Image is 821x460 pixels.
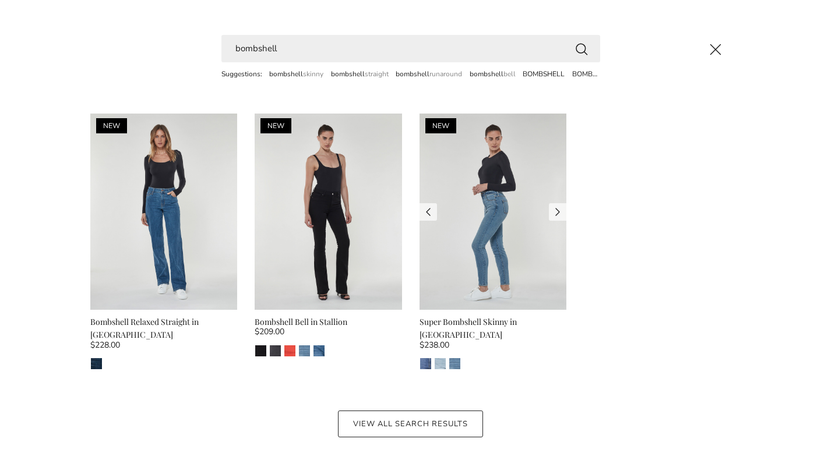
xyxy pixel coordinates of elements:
[255,345,266,356] img: Stallion
[284,345,296,357] a: Watermelon
[549,203,566,221] a: Next
[91,358,102,369] img: Pacific
[90,316,238,342] div: Bombshell Relaxed Straight in [GEOGRAPHIC_DATA]
[572,69,641,79] a: BOMBSHELL SKINNY
[435,358,446,369] img: Malibu
[269,345,281,357] a: Point Break
[449,358,460,369] img: Laguna
[420,358,432,370] a: Brentwood
[221,69,262,79] span: Suggestions:
[338,411,484,437] a: View all search results
[575,41,589,56] button: Search
[420,316,567,370] a: Super Bombshell Skinny in [GEOGRAPHIC_DATA] $238.00 BrentwoodMalibuLaguna
[299,345,310,356] img: Laguna
[420,316,567,342] div: Super Bombshell Skinny in [GEOGRAPHIC_DATA]
[303,69,323,79] span: skinny
[313,345,325,356] img: Venice
[269,69,303,79] mark: bombshell
[434,358,446,370] a: Malibu
[420,358,431,369] img: Brentwood
[255,316,402,328] div: Bombshell Bell in Stallion
[429,69,462,79] span: runaround
[255,325,284,338] span: $209.00
[700,34,731,65] button: Close
[470,69,503,79] mark: bombshell
[90,358,103,370] a: Pacific
[470,69,516,79] a: bombshellbell
[420,339,449,352] span: $238.00
[396,69,462,79] a: bombshellrunaround
[331,69,389,79] a: bombshellstraight
[90,316,238,370] a: Bombshell Relaxed Straight in [GEOGRAPHIC_DATA] $228.00 Pacific
[255,345,267,357] a: Stallion
[284,345,295,356] img: Watermelon
[523,69,565,79] a: BOMBSHELL
[298,345,311,357] a: Laguna
[90,339,120,352] span: $228.00
[313,345,325,357] a: Venice
[331,69,365,79] mark: bombshell
[365,69,389,79] span: straight
[269,69,323,79] a: bombshellskinny
[270,345,281,356] img: Point Break
[396,69,429,79] mark: bombshell
[255,316,402,357] a: Bombshell Bell in Stallion $209.00 StallionPoint BreakWatermelonLagunaVenice
[503,69,516,79] span: bell
[221,35,600,62] input: Search
[420,203,437,221] a: Previous
[449,358,461,370] a: Laguna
